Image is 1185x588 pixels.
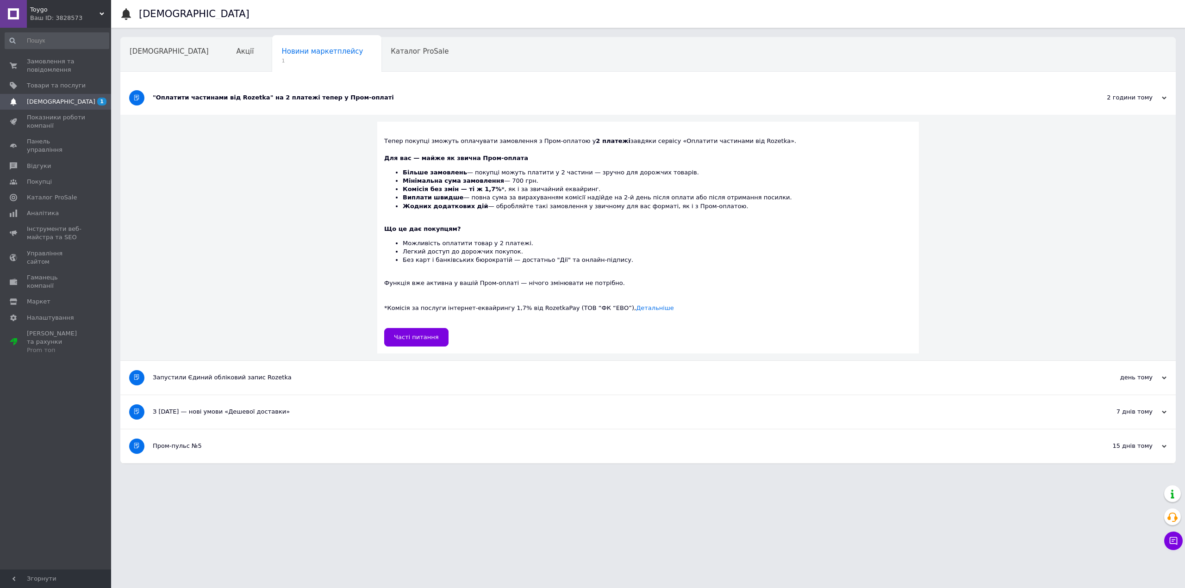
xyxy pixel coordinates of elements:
[596,137,630,144] b: 2 платежі
[30,14,111,22] div: Ваш ID: 3828573
[97,98,106,105] span: 1
[1074,93,1166,102] div: 2 години тому
[403,202,912,210] li: — обробляйте такі замовлення у звичному для вас форматі, як і з Пром-оплатою.
[384,304,636,311] i: *Комісія за послуги інтернет-еквайрингу 1,7% від RozetkaPay (ТОВ “ФК “ЕВО”),
[27,98,95,106] span: [DEMOGRAPHIC_DATA]
[384,328,449,347] a: Часті питання
[403,177,504,184] b: Мінімальна сума замовлення
[403,203,488,210] b: Жодних додаткових дій
[27,57,86,74] span: Замовлення та повідомлення
[27,137,86,154] span: Панель управління
[403,186,501,192] b: Комісія без змін — ті ж 1,7%
[391,47,449,56] span: Каталог ProSale
[237,47,254,56] span: Акції
[403,193,912,202] li: — повна сума за вирахуванням комісії надійде на 2-й день після оплати або після отримання посилки.
[394,334,439,340] span: Часті питання
[153,373,1074,382] div: Запустили Єдиний обліковий запис Rozetka
[153,442,1074,450] div: Пром-пульс №5
[130,47,209,56] span: [DEMOGRAPHIC_DATA]
[384,137,912,145] div: Тепер покупці зможуть оплачувати замовлення з Пром-оплатою у завдяки сервісу «Оплатити частинами ...
[1074,373,1166,382] div: день тому
[281,57,363,64] span: 1
[403,169,467,176] b: Більше замовлень
[27,314,74,322] span: Налаштування
[27,225,86,241] span: Інструменти веб-майстра та SEO
[27,346,86,354] div: Prom топ
[1074,442,1166,450] div: 15 днів тому
[153,93,1074,102] div: "Оплатити частинами від Rozetka" на 2 платежі тепер у Пром-оплаті
[636,304,674,311] a: Детальніше
[27,209,59,217] span: Аналітика
[27,297,50,306] span: Маркет
[384,155,528,161] b: Для вас — майже як звична Пром-оплата
[27,113,86,130] span: Показники роботи компанії
[5,32,109,49] input: Пошук
[384,225,461,232] b: Що це дає покупцям?
[434,194,463,201] b: швидше
[1164,532,1183,550] button: Чат з покупцем
[153,408,1074,416] div: З [DATE] — нові умови «Дешевої доставки»
[27,162,51,170] span: Відгуки
[27,178,52,186] span: Покупці
[27,81,86,90] span: Товари та послуги
[403,248,912,256] li: Легкий доступ до дорожчих покупок.
[384,154,912,287] div: Функція вже активна у вашій Пром-оплаті — нічого змінювати не потрібно.
[1074,408,1166,416] div: 7 днів тому
[403,185,912,193] li: *, як і за звичайний еквайринг.
[403,194,432,201] b: Виплати
[403,256,912,264] li: Без карт і банківських бюрократій — достатньо "Дії" та онлайн-підпису.
[403,239,912,248] li: Можливість оплатити товар у 2 платежі.
[403,168,912,177] li: — покупці можуть платити у 2 частини — зручно для дорожчих товарів.
[27,329,86,355] span: [PERSON_NAME] та рахунки
[403,177,912,185] li: — 700 грн.
[139,8,249,19] h1: [DEMOGRAPHIC_DATA]
[27,273,86,290] span: Гаманець компанії
[281,47,363,56] span: Новини маркетплейсу
[27,249,86,266] span: Управління сайтом
[27,193,77,202] span: Каталог ProSale
[30,6,100,14] span: Toygo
